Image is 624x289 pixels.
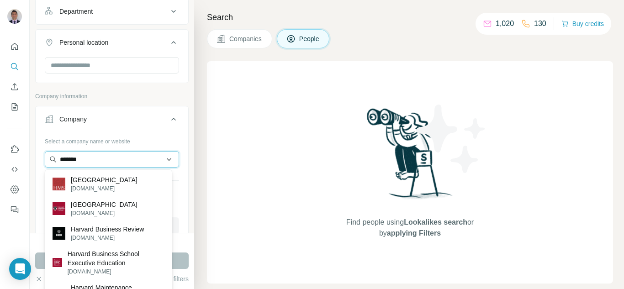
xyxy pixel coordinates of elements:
div: Company [59,115,87,124]
p: [DOMAIN_NAME] [71,209,137,217]
button: Feedback [7,201,22,218]
img: Surfe Illustration - Stars [410,98,492,180]
span: applying Filters [387,229,441,237]
p: 1,020 [496,18,514,29]
img: Surfe Illustration - Woman searching with binoculars [363,106,458,208]
p: Harvard Business School Executive Education [68,249,164,268]
p: [GEOGRAPHIC_DATA] [71,175,137,184]
button: My lists [7,99,22,115]
span: Lookalikes search [404,218,467,226]
p: Harvard Business Review [71,225,144,234]
p: [DOMAIN_NAME] [68,268,164,276]
button: Personal location [36,32,188,57]
div: Department [59,7,93,16]
p: [DOMAIN_NAME] [71,234,144,242]
p: Company information [35,92,189,100]
img: Avatar [7,9,22,24]
button: Search [7,58,22,75]
div: Select a company name or website [45,134,179,146]
p: [DOMAIN_NAME] [71,184,137,193]
p: [GEOGRAPHIC_DATA] [71,200,137,209]
img: Harvard University [53,178,65,190]
button: Department [36,0,188,22]
span: People [299,34,320,43]
button: Dashboard [7,181,22,198]
span: Companies [229,34,263,43]
span: Find people using or by [337,217,483,239]
button: Buy credits [561,17,604,30]
button: Use Surfe API [7,161,22,178]
img: Harvard Business School [53,202,65,215]
button: Use Surfe on LinkedIn [7,141,22,158]
button: Quick start [7,38,22,55]
img: Harvard Business School Executive Education [53,258,62,268]
div: Open Intercom Messenger [9,258,31,280]
h4: Search [207,11,613,24]
img: Harvard Business Review [53,227,65,240]
button: Company [36,108,188,134]
button: Enrich CSV [7,79,22,95]
p: 130 [534,18,546,29]
div: Personal location [59,38,108,47]
button: Clear [35,274,61,284]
